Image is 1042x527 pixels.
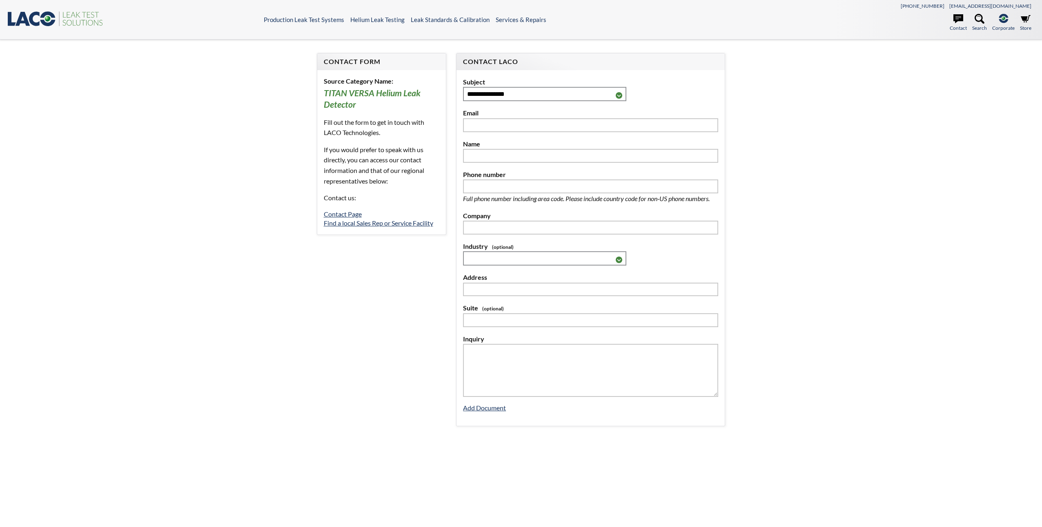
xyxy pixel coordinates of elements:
[992,24,1015,32] span: Corporate
[949,3,1031,9] a: [EMAIL_ADDRESS][DOMAIN_NAME]
[324,210,362,218] a: Contact Page
[463,210,718,221] label: Company
[324,193,440,203] p: Contact us:
[324,144,440,186] p: If you would prefer to speak with us directly, you can access our contact information and that of...
[463,169,718,180] label: Phone number
[463,334,718,344] label: Inquiry
[411,16,490,23] a: Leak Standards & Calibration
[324,219,433,227] a: Find a local Sales Rep or Service Facility
[324,58,440,66] h4: Contact Form
[972,14,987,32] a: Search
[1020,14,1031,32] a: Store
[463,272,718,283] label: Address
[324,117,440,138] p: Fill out the form to get in touch with LACO Technologies.
[463,108,718,118] label: Email
[463,404,506,412] a: Add Document
[264,16,344,23] a: Production Leak Test Systems
[463,193,718,204] p: Full phone number including area code. Please include country code for non-US phone numbers.
[324,77,393,85] b: Source Category Name:
[901,3,944,9] a: [PHONE_NUMBER]
[324,88,440,110] h3: TITAN VERSA Helium Leak Detector
[463,303,718,313] label: Suite
[496,16,546,23] a: Services & Repairs
[950,14,967,32] a: Contact
[463,77,718,87] label: Subject
[350,16,405,23] a: Helium Leak Testing
[463,58,718,66] h4: Contact LACO
[463,241,718,252] label: Industry
[463,139,718,149] label: Name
